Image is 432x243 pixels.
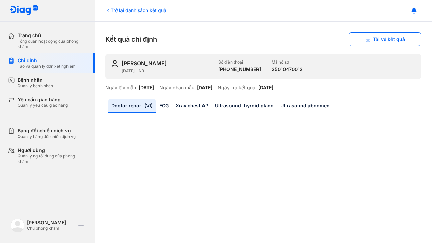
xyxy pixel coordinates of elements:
div: Quản lý yêu cầu giao hàng [18,103,68,108]
div: [DATE] - Nữ [122,68,213,74]
a: Xray chest AP [172,99,212,113]
div: Chủ phòng khám [27,226,76,231]
a: ECG [156,99,172,113]
div: Bảng đối chiếu dịch vụ [18,128,76,134]
div: [PHONE_NUMBER] [218,66,261,72]
div: Kết quả chỉ định [105,32,421,46]
div: Tạo và quản lý đơn xét nghiệm [18,64,76,69]
a: Ultrasound thyroid gland [212,99,277,113]
div: [DATE] [139,84,154,91]
div: Ngày trả kết quả: [218,84,257,91]
div: Quản lý người dùng của phòng khám [18,153,86,164]
img: logo [9,5,38,16]
button: Tải về kết quả [349,32,421,46]
div: Ngày nhận mẫu: [159,84,196,91]
div: [PERSON_NAME] [27,220,76,226]
a: Doctor report (VI) [108,99,156,113]
img: user-icon [111,59,119,68]
div: Người dùng [18,147,86,153]
div: [PERSON_NAME] [122,59,167,67]
a: Ultrasound abdomen [277,99,333,113]
img: logo [11,219,24,232]
div: Tổng quan hoạt động của phòng khám [18,39,86,49]
div: Chỉ định [18,57,76,64]
div: Ngày lấy mẫu: [105,84,137,91]
div: Số điện thoại [218,59,261,65]
div: Mã hồ sơ [272,59,303,65]
div: Quản lý bảng đối chiếu dịch vụ [18,134,76,139]
div: [DATE] [258,84,273,91]
div: Trang chủ [18,32,86,39]
div: 25010470012 [272,66,303,72]
div: Yêu cầu giao hàng [18,97,68,103]
div: [DATE] [197,84,212,91]
div: Quản lý bệnh nhân [18,83,53,89]
div: Trở lại danh sách kết quả [105,7,166,14]
div: Bệnh nhân [18,77,53,83]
